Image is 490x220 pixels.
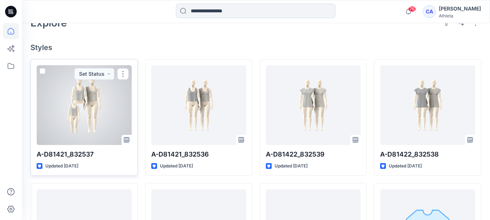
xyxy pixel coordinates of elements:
a: A-D81422_832538 [380,65,475,145]
p: Updated [DATE] [389,162,422,170]
div: [PERSON_NAME] [439,4,481,13]
h4: Styles [30,43,481,52]
div: CA [423,5,436,18]
p: A-D81421_832536 [151,149,246,159]
p: Updated [DATE] [45,162,78,170]
h2: Explore [30,17,67,29]
a: A-D81421_832537 [37,65,132,145]
a: A-D81422_832539 [266,65,361,145]
p: Updated [DATE] [160,162,193,170]
p: A-D81421_832537 [37,149,132,159]
a: A-D81421_832536 [151,65,246,145]
p: A-D81422_832538 [380,149,475,159]
p: Updated [DATE] [275,162,308,170]
p: A-D81422_832539 [266,149,361,159]
span: 76 [408,6,416,12]
div: Athleta [439,13,481,18]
